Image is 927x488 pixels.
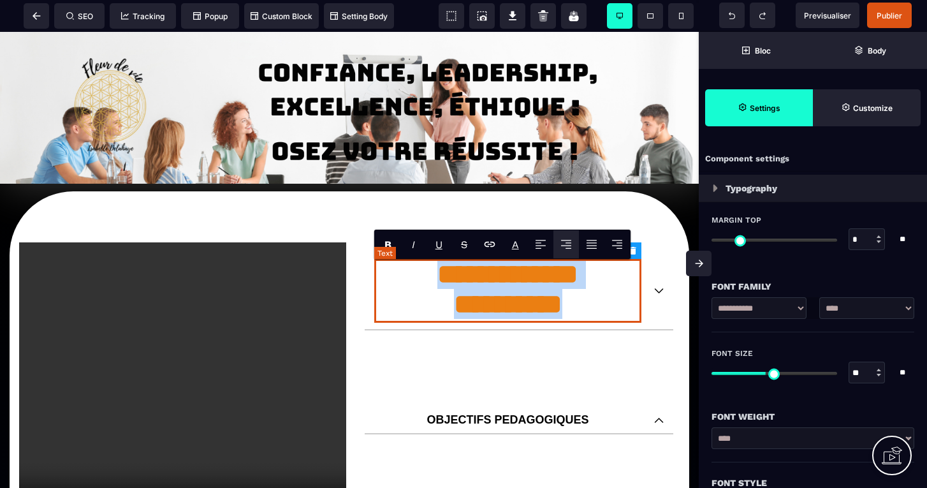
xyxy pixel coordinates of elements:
span: Publier [877,11,902,20]
span: Tracking [121,11,164,21]
span: Popup [193,11,228,21]
span: Link [477,230,502,258]
span: Underline [426,230,451,258]
span: Align Right [604,230,630,258]
strong: Customize [853,103,893,113]
span: View components [439,3,464,29]
span: Align Center [553,230,579,258]
p: Typography [726,181,777,196]
strong: Settings [750,103,780,113]
img: loading [713,184,718,192]
strong: Bloc [755,46,771,55]
strong: Body [868,46,886,55]
span: Margin Top [712,215,761,225]
span: Open Layer Manager [813,32,927,69]
span: SEO [66,11,93,21]
i: I [412,239,415,251]
span: Open Style Manager [813,89,921,126]
div: Font Weight [712,409,914,424]
label: Font color [512,239,519,251]
span: Align Left [528,230,553,258]
span: Screenshot [469,3,495,29]
span: Italic [400,230,426,258]
span: Previsualiser [804,11,851,20]
span: Open Blocks [699,32,813,69]
div: Component settings [699,147,927,172]
span: Strike-through [451,230,477,258]
s: S [461,239,467,251]
span: Font Size [712,348,753,359]
u: U [435,239,442,251]
p: OBJECTIFS PEDAGOGIQUES [374,381,641,395]
p: A [512,239,519,251]
span: Bold [375,230,400,258]
span: Align Justify [579,230,604,258]
span: Custom Block [251,11,312,21]
div: Font Family [712,279,914,294]
span: Preview [796,3,859,28]
span: Setting Body [330,11,388,21]
b: B [384,239,391,251]
span: Settings [705,89,813,126]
